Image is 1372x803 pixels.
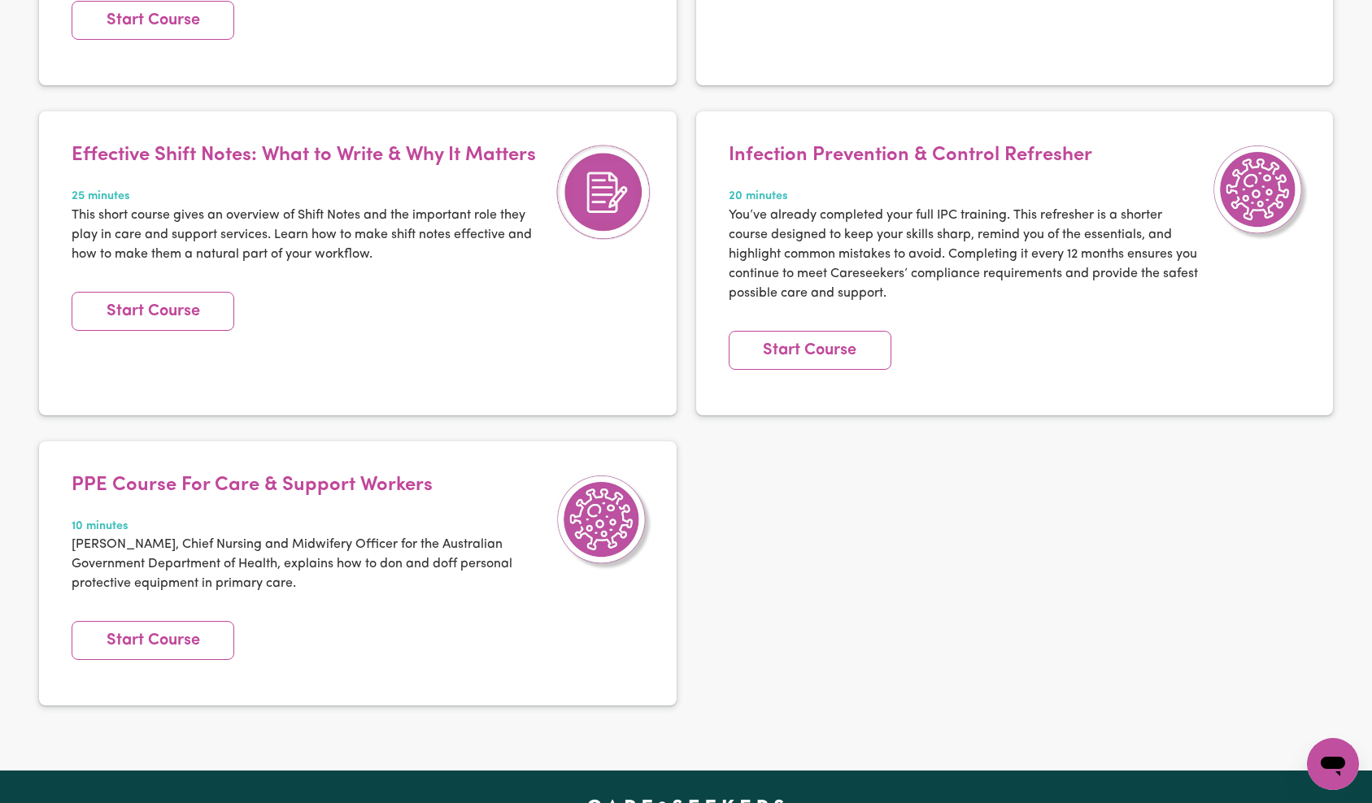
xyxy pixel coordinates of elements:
a: Start Course [72,292,234,331]
p: You’ve already completed your full IPC training. This refresher is a shorter course designed to k... [729,206,1204,303]
h4: Infection Prevention & Control Refresher [729,144,1204,167]
h4: Effective Shift Notes: What to Write & Why It Matters [72,144,547,167]
iframe: Button to launch messaging window [1307,738,1359,790]
span: 25 minutes [72,188,547,206]
p: This short course gives an overview of Shift Notes and the important role they play in care and s... [72,206,547,264]
p: [PERSON_NAME], Chief Nursing and Midwifery Officer for the Australian Government Department of He... [72,535,547,593]
a: Start Course [729,331,891,370]
a: Start Course [72,621,234,660]
span: 10 minutes [72,518,547,536]
h4: PPE Course For Care & Support Workers [72,474,547,497]
a: Start Course [72,1,234,40]
span: 20 minutes [729,188,1204,206]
